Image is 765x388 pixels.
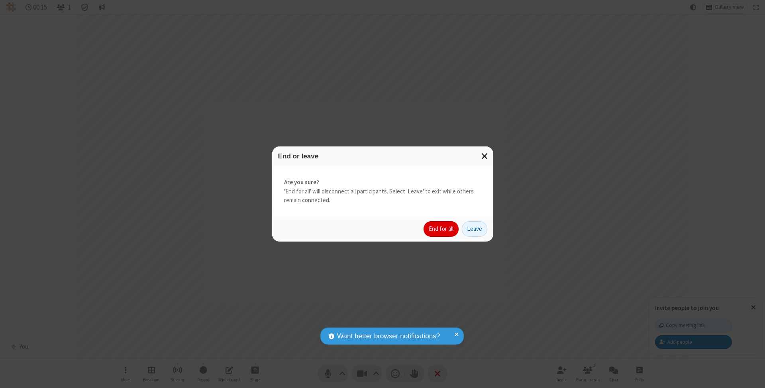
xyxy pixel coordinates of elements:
span: Want better browser notifications? [337,331,440,341]
h3: End or leave [278,152,487,160]
button: Close modal [477,146,493,166]
div: 'End for all' will disconnect all participants. Select 'Leave' to exit while others remain connec... [272,166,493,217]
strong: Are you sure? [284,178,481,187]
button: End for all [424,221,459,237]
button: Leave [462,221,487,237]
